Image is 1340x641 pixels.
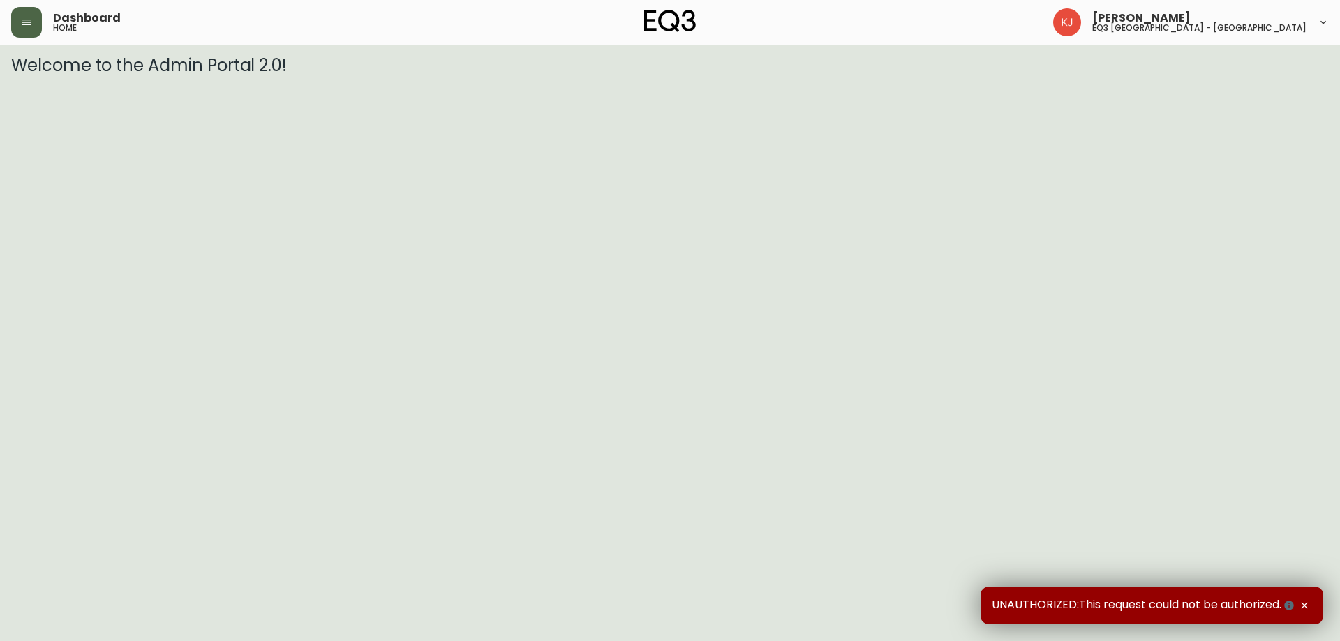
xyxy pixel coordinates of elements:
[53,24,77,32] h5: home
[1092,24,1306,32] h5: eq3 [GEOGRAPHIC_DATA] - [GEOGRAPHIC_DATA]
[1092,13,1191,24] span: [PERSON_NAME]
[53,13,121,24] span: Dashboard
[1053,8,1081,36] img: 24a625d34e264d2520941288c4a55f8e
[992,598,1297,613] span: UNAUTHORIZED:This request could not be authorized.
[644,10,696,32] img: logo
[11,56,1329,75] h3: Welcome to the Admin Portal 2.0!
